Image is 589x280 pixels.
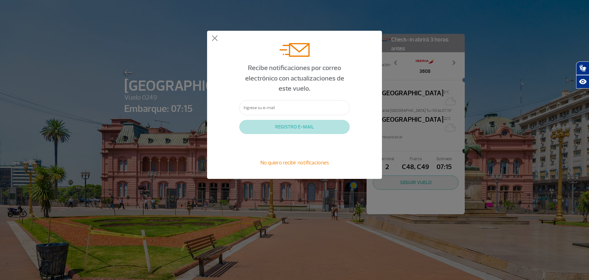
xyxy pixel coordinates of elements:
input: Ingrese su e-mail [239,100,350,115]
span: Recibe notificaciones por correo electrónico con actualizaciones de este vuelo. [245,64,344,93]
button: Abrir recursos assistivos. [576,75,589,89]
button: Abrir tradutor de língua de sinais. [576,61,589,75]
div: Plugin de acessibilidade da Hand Talk. [576,61,589,89]
button: REGISTRO E-MAIL [239,120,350,134]
span: No quiero recibir notificaciones [260,159,329,166]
